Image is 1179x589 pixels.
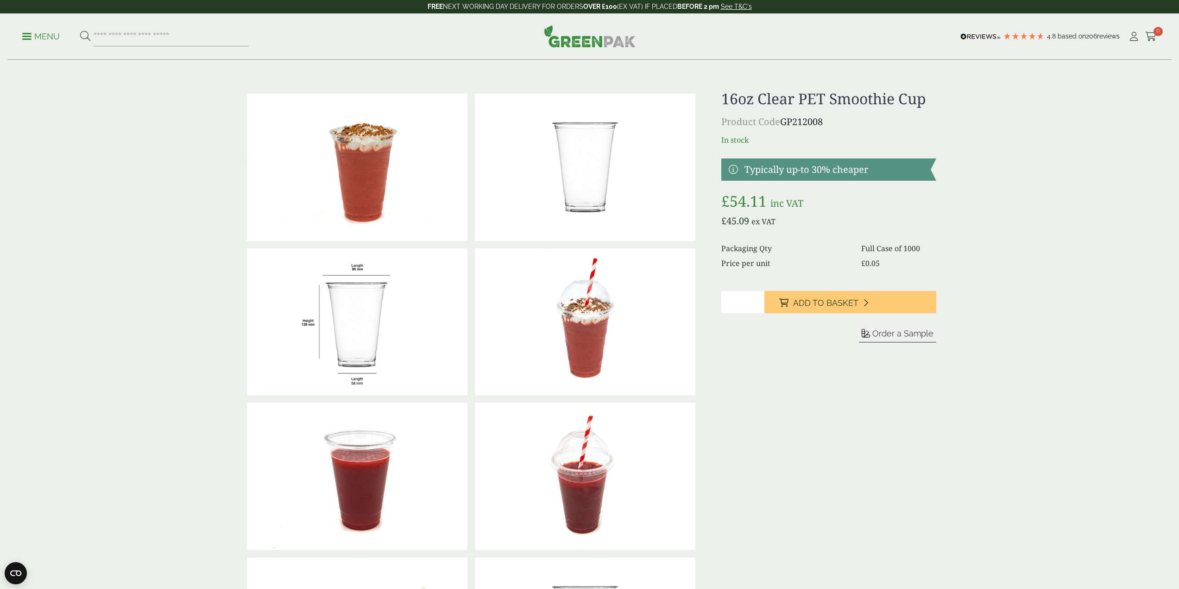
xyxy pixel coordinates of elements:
[764,291,936,313] button: Add to Basket
[721,243,850,254] dt: Packaging Qty
[1058,32,1086,40] span: Based on
[721,258,850,269] dt: Price per unit
[544,25,636,47] img: GreenPak Supplies
[721,191,730,211] span: £
[721,115,936,129] p: GP212008
[475,403,695,550] img: 16oz PET Smoothie Cup With Raspberry Smoothie And Domed Lid With Straw
[861,258,880,268] bdi: 0.05
[1145,32,1157,41] i: Cart
[721,215,726,227] span: £
[475,94,695,241] img: 16oz Clear PET Smoothie Cup 0
[721,134,936,146] p: In stock
[770,197,803,209] span: inc VAT
[22,31,60,42] p: Menu
[872,329,933,338] span: Order a Sample
[677,3,719,10] strong: BEFORE 2 pm
[1145,30,1157,44] a: 0
[247,94,467,241] img: 16oz PET Smoothie Cup With Strawberry Milkshake And Cream
[1086,32,1097,40] span: 206
[5,562,27,584] button: Open CMP widget
[721,215,749,227] bdi: 45.09
[1097,32,1120,40] span: reviews
[475,248,695,396] img: 16oz PET Smoothie Cup With Strawberry Milkshake And Cream With Domed Lid And Straw
[721,191,767,211] bdi: 54.11
[721,90,936,108] h1: 16oz Clear PET Smoothie Cup
[22,31,60,40] a: Menu
[1128,32,1140,41] i: My Account
[428,3,443,10] strong: FREE
[1003,32,1045,40] div: 4.79 Stars
[1154,27,1163,36] span: 0
[861,243,936,254] dd: Full Case of 1000
[751,216,775,227] span: ex VAT
[1047,32,1058,40] span: 4.8
[247,248,467,396] img: 16oz Smoothie
[861,258,865,268] span: £
[793,298,858,308] span: Add to Basket
[859,328,936,342] button: Order a Sample
[721,3,752,10] a: See T&C's
[247,403,467,550] img: 16oz PET Smoothie Cup With Raspberry Smoothie No Lid
[721,115,780,128] span: Product Code
[583,3,617,10] strong: OVER £100
[960,33,1001,40] img: REVIEWS.io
